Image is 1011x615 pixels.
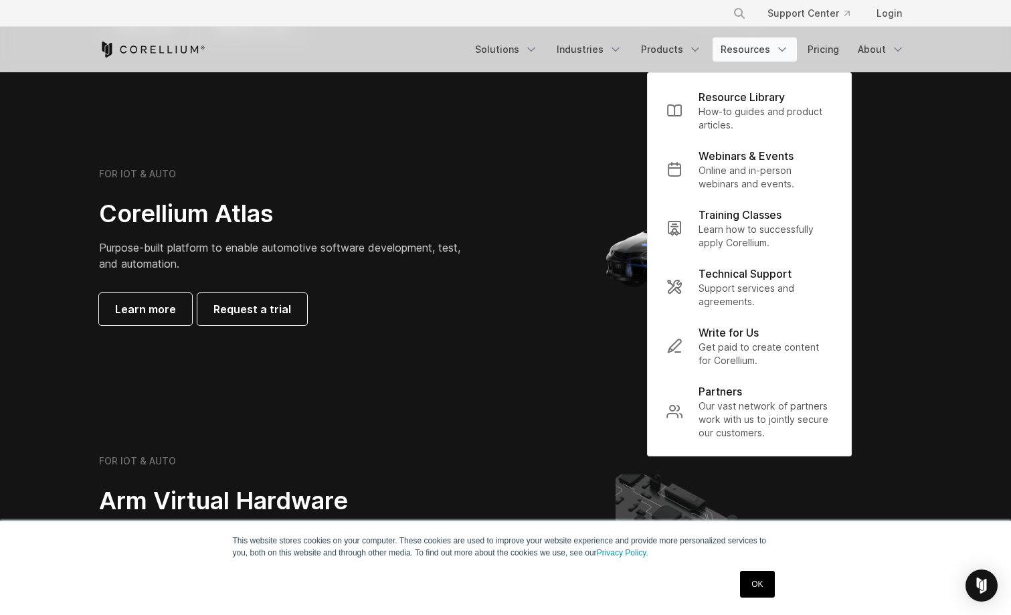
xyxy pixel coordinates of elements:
[656,375,843,448] a: Partners Our vast network of partners work with us to jointly secure our customers.
[99,41,205,58] a: Corellium Home
[656,140,843,199] a: Webinars & Events Online and in-person webinars and events.
[99,293,192,325] a: Learn more
[866,1,913,25] a: Login
[699,266,792,282] p: Technical Support
[213,301,291,317] span: Request a trial
[233,535,779,559] p: This website stores cookies on your computer. These cookies are used to improve your website expe...
[99,168,176,180] h6: FOR IOT & AUTO
[850,37,913,62] a: About
[699,89,785,105] p: Resource Library
[699,223,832,250] p: Learn how to successfully apply Corellium.
[699,164,832,191] p: Online and in-person webinars and events.
[656,317,843,375] a: Write for Us Get paid to create content for Corellium.
[197,293,307,325] a: Request a trial
[699,383,742,400] p: Partners
[699,341,832,367] p: Get paid to create content for Corellium.
[597,548,648,557] a: Privacy Policy.
[582,112,850,380] img: Corellium_Hero_Atlas_alt
[467,37,546,62] a: Solutions
[99,241,460,270] span: Purpose-built platform to enable automotive software development, test, and automation.
[99,486,474,516] h2: Arm Virtual Hardware
[727,1,751,25] button: Search
[699,400,832,440] p: Our vast network of partners work with us to jointly secure our customers.
[713,37,797,62] a: Resources
[699,207,782,223] p: Training Classes
[699,325,759,341] p: Write for Us
[549,37,630,62] a: Industries
[467,37,913,62] div: Navigation Menu
[99,199,474,229] h2: Corellium Atlas
[633,37,710,62] a: Products
[800,37,847,62] a: Pricing
[740,571,774,598] a: OK
[656,199,843,258] a: Training Classes Learn how to successfully apply Corellium.
[99,455,176,467] h6: FOR IOT & AUTO
[115,301,176,317] span: Learn more
[699,105,832,132] p: How-to guides and product articles.
[656,81,843,140] a: Resource Library How-to guides and product articles.
[699,148,794,164] p: Webinars & Events
[656,258,843,317] a: Technical Support Support services and agreements.
[717,1,913,25] div: Navigation Menu
[966,569,998,602] div: Open Intercom Messenger
[757,1,860,25] a: Support Center
[699,282,832,309] p: Support services and agreements.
